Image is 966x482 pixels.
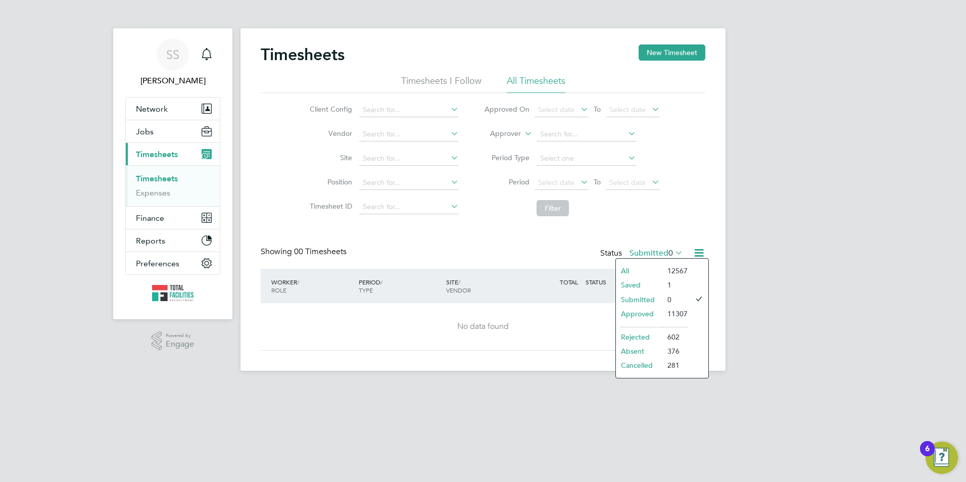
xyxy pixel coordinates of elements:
[507,75,565,93] li: All Timesheets
[125,75,220,87] span: Sam Skinner
[136,188,170,198] a: Expenses
[616,307,662,321] li: Approved
[616,344,662,358] li: Absent
[446,286,471,294] span: VENDOR
[359,127,459,141] input: Search for...
[444,273,531,299] div: SITE
[662,293,688,307] li: 0
[359,286,373,294] span: TYPE
[166,331,194,340] span: Powered by
[125,285,220,301] a: Go to home page
[662,330,688,344] li: 602
[616,330,662,344] li: Rejected
[616,293,662,307] li: Submitted
[591,103,604,116] span: To
[307,129,352,138] label: Vendor
[609,178,646,187] span: Select date
[126,229,220,252] button: Reports
[166,340,194,349] span: Engage
[136,259,179,268] span: Preferences
[307,105,352,114] label: Client Config
[294,247,347,257] span: 00 Timesheets
[380,278,382,286] span: /
[136,127,154,136] span: Jobs
[600,247,685,261] div: Status
[271,286,286,294] span: ROLE
[261,247,349,257] div: Showing
[359,103,459,117] input: Search for...
[356,273,444,299] div: PERIOD
[297,278,299,286] span: /
[152,285,194,301] img: tfrecruitment-logo-retina.png
[662,278,688,292] li: 1
[662,358,688,372] li: 281
[126,207,220,229] button: Finance
[136,104,168,114] span: Network
[639,44,705,61] button: New Timesheet
[609,105,646,114] span: Select date
[113,28,232,319] nav: Main navigation
[152,331,195,351] a: Powered byEngage
[537,200,569,216] button: Filter
[126,252,220,274] button: Preferences
[560,278,578,286] span: TOTAL
[926,442,958,474] button: Open Resource Center, 6 new notifications
[359,176,459,190] input: Search for...
[125,38,220,87] a: SS[PERSON_NAME]
[136,174,178,183] a: Timesheets
[537,152,636,166] input: Select one
[616,278,662,292] li: Saved
[359,200,459,214] input: Search for...
[484,177,529,186] label: Period
[475,129,521,139] label: Approver
[126,120,220,142] button: Jobs
[616,358,662,372] li: Cancelled
[307,202,352,211] label: Timesheet ID
[458,278,460,286] span: /
[126,165,220,206] div: Timesheets
[126,143,220,165] button: Timesheets
[307,177,352,186] label: Position
[538,178,574,187] span: Select date
[925,449,930,462] div: 6
[359,152,459,166] input: Search for...
[126,98,220,120] button: Network
[662,344,688,358] li: 376
[591,175,604,188] span: To
[401,75,481,93] li: Timesheets I Follow
[630,248,683,258] label: Submitted
[136,150,178,159] span: Timesheets
[484,153,529,162] label: Period Type
[261,44,345,65] h2: Timesheets
[616,264,662,278] li: All
[583,273,636,291] div: STATUS
[166,48,179,61] span: SS
[662,264,688,278] li: 12567
[136,236,165,246] span: Reports
[668,248,673,258] span: 0
[538,105,574,114] span: Select date
[662,307,688,321] li: 11307
[136,213,164,223] span: Finance
[269,273,356,299] div: WORKER
[484,105,529,114] label: Approved On
[537,127,636,141] input: Search for...
[271,321,695,332] div: No data found
[307,153,352,162] label: Site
